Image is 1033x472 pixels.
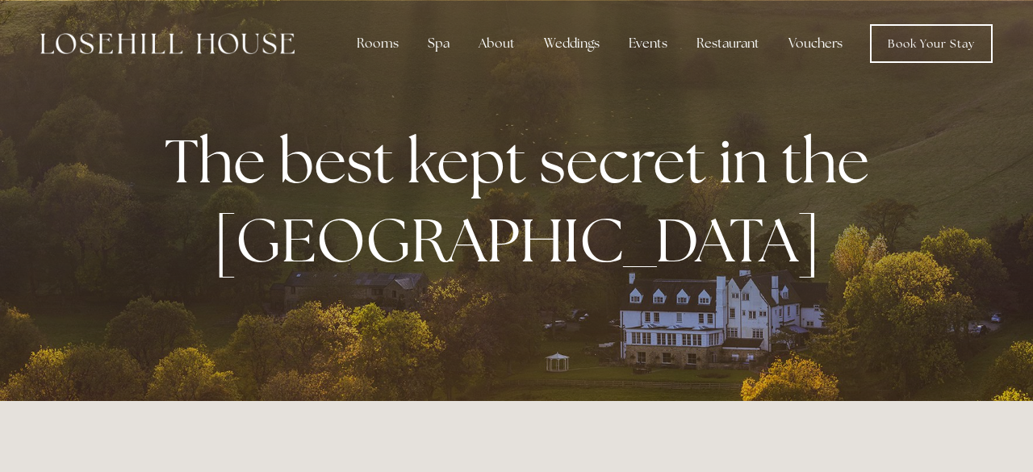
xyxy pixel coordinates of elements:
[870,24,993,63] a: Book Your Stay
[165,121,882,279] strong: The best kept secret in the [GEOGRAPHIC_DATA]
[616,27,680,60] div: Events
[466,27,528,60] div: About
[776,27,855,60] a: Vouchers
[344,27,412,60] div: Rooms
[40,33,295,54] img: Losehill House
[684,27,772,60] div: Restaurant
[415,27,462,60] div: Spa
[531,27,613,60] div: Weddings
